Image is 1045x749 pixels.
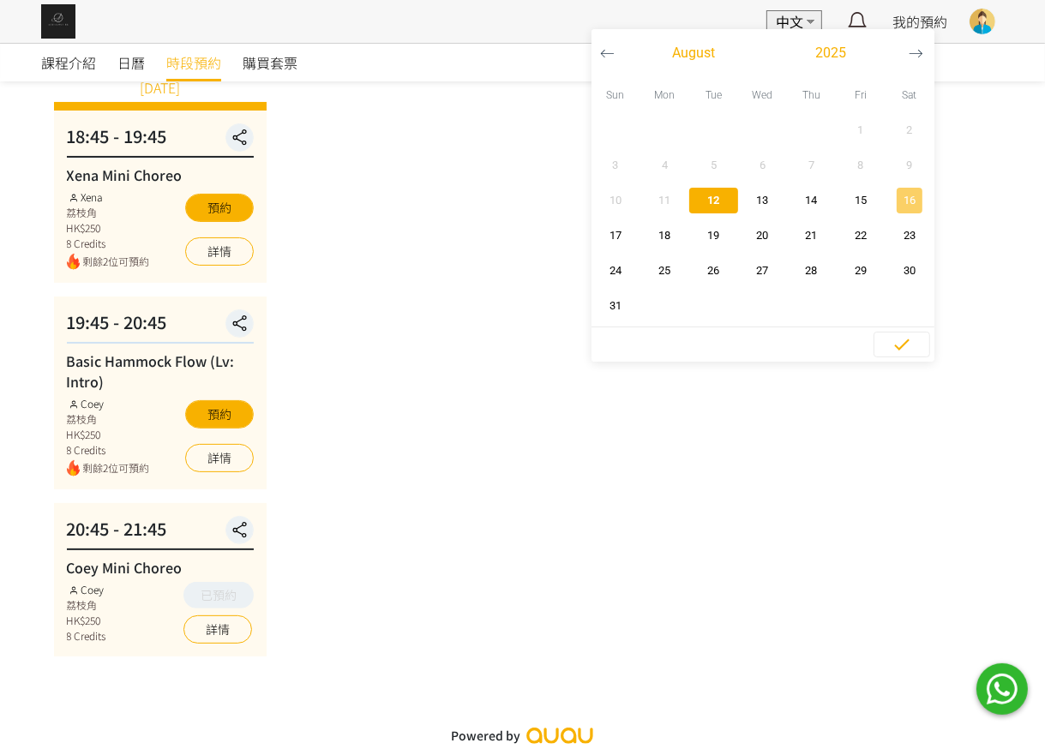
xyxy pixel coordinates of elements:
[787,218,836,253] button: 21
[592,288,640,323] button: 31
[763,40,900,66] button: 2025
[41,44,96,81] a: 課程介紹
[243,44,297,81] a: 購買套票
[841,192,880,209] span: 15
[792,227,831,244] span: 21
[597,262,635,279] span: 24
[592,77,640,112] div: Sun
[694,227,733,244] span: 19
[592,218,640,253] button: 17
[640,253,689,288] button: 25
[890,122,928,139] span: 2
[640,183,689,218] button: 11
[646,157,684,174] span: 4
[166,52,221,73] span: 時段預約
[41,4,75,39] img: img_61c0148bb0266
[743,227,782,244] span: 20
[597,227,635,244] span: 17
[67,205,150,220] div: 荔枝角
[836,77,885,112] div: Fri
[836,218,885,253] button: 22
[885,77,934,112] div: Sat
[836,253,885,288] button: 29
[885,112,934,147] button: 2
[597,192,635,209] span: 10
[67,165,254,185] div: Xena Mini Choreo
[743,192,782,209] span: 13
[841,227,880,244] span: 22
[646,227,684,244] span: 18
[67,309,254,344] div: 19:45 - 20:45
[646,192,684,209] span: 11
[67,613,106,628] div: HK$250
[67,460,80,476] img: fire.png
[592,147,640,183] button: 3
[836,112,885,147] button: 1
[243,52,297,73] span: 購買套票
[738,77,787,112] div: Wed
[67,189,150,205] div: Xena
[841,122,880,139] span: 1
[67,516,254,550] div: 20:45 - 21:45
[689,253,738,288] button: 26
[787,147,836,183] button: 7
[185,400,254,428] button: 預約
[738,183,787,218] button: 13
[646,262,684,279] span: 25
[185,444,254,472] a: 詳情
[597,157,635,174] span: 3
[67,582,106,597] div: Coey
[694,157,733,174] span: 5
[673,43,716,63] span: August
[183,582,254,608] button: 已預約
[67,557,254,578] div: Coey Mini Choreo
[792,262,831,279] span: 28
[787,77,836,112] div: Thu
[117,44,145,81] a: 日曆
[890,262,928,279] span: 30
[689,77,738,112] div: Tue
[640,77,689,112] div: Mon
[694,262,733,279] span: 26
[689,218,738,253] button: 19
[689,147,738,183] button: 5
[640,218,689,253] button: 18
[792,157,831,174] span: 7
[841,157,880,174] span: 8
[885,183,934,218] button: 16
[83,254,150,270] span: 剩餘2位可預約
[694,192,733,209] span: 12
[787,183,836,218] button: 14
[67,628,106,644] div: 8 Credits
[185,194,254,222] button: 預約
[183,615,252,644] a: 詳情
[166,44,221,81] a: 時段預約
[67,597,106,613] div: 荔枝角
[597,297,635,315] span: 31
[67,442,150,458] div: 8 Credits
[885,218,934,253] button: 23
[792,192,831,209] span: 14
[67,351,254,392] div: Basic Hammock Flow (Lv: Intro)
[592,253,640,288] button: 24
[841,262,880,279] span: 29
[117,52,145,73] span: 日曆
[885,253,934,288] button: 30
[592,183,640,218] button: 10
[67,220,150,236] div: HK$250
[836,183,885,218] button: 15
[890,192,928,209] span: 16
[743,262,782,279] span: 27
[67,254,80,270] img: fire.png
[743,157,782,174] span: 6
[892,11,947,32] a: 我的預約
[890,157,928,174] span: 9
[41,52,96,73] span: 課程介紹
[890,227,928,244] span: 23
[689,183,738,218] button: 12
[67,396,150,411] div: Coey
[738,218,787,253] button: 20
[640,147,689,183] button: 4
[738,147,787,183] button: 6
